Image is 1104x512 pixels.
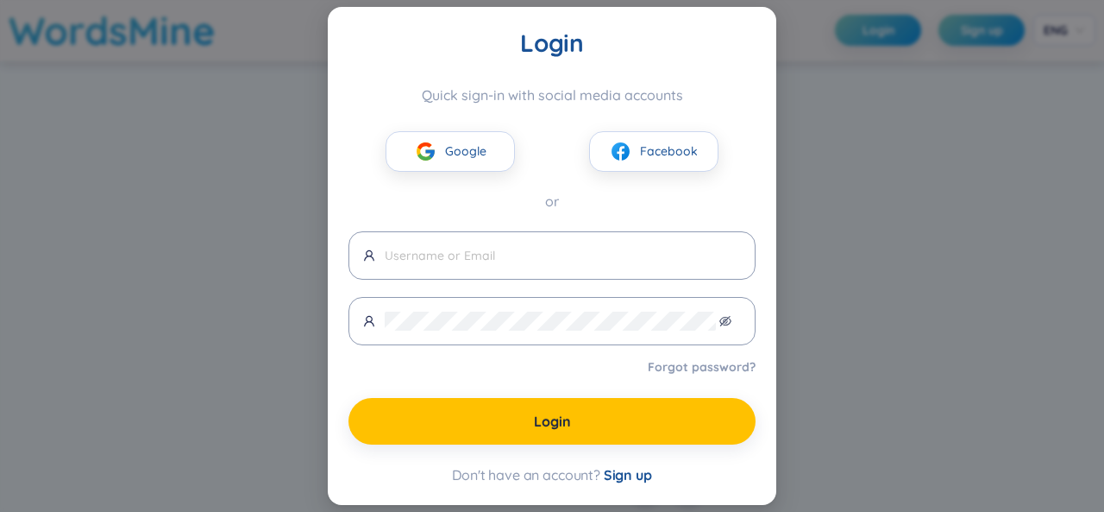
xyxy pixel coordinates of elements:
span: Login [534,412,571,431]
input: Username or Email [385,246,741,265]
div: Don't have an account? [348,465,756,484]
span: Google [445,142,486,161]
button: Login [348,398,756,445]
div: or [348,191,756,212]
span: eye-invisible [719,315,731,327]
div: Quick sign-in with social media accounts [348,86,756,104]
span: user [363,315,375,327]
img: google [415,141,436,162]
button: facebookFacebook [589,131,718,172]
span: Sign up [604,466,652,484]
span: user [363,250,375,262]
img: facebook [610,141,631,162]
button: googleGoogle [386,131,515,172]
div: Login [348,28,756,59]
span: Facebook [640,142,698,161]
a: Forgot password? [648,358,756,376]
